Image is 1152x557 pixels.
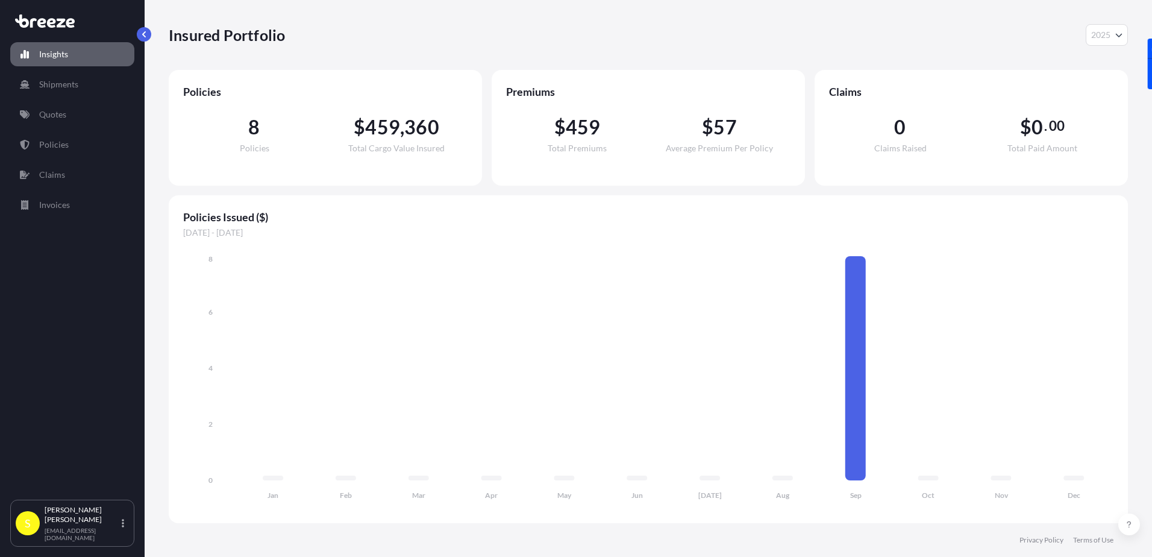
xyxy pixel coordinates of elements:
[183,227,1113,239] span: [DATE] - [DATE]
[39,48,68,60] p: Insights
[39,169,65,181] p: Claims
[10,102,134,127] a: Quotes
[702,118,713,137] span: $
[412,491,425,500] tspan: Mar
[850,491,862,500] tspan: Sep
[485,491,498,500] tspan: Apr
[995,491,1009,500] tspan: Nov
[183,84,468,99] span: Policies
[183,210,1113,224] span: Policies Issued ($)
[340,491,352,500] tspan: Feb
[25,517,31,529] span: S
[208,307,213,316] tspan: 6
[404,118,439,137] span: 360
[713,118,736,137] span: 57
[10,133,134,157] a: Policies
[240,144,269,153] span: Policies
[776,491,790,500] tspan: Aug
[268,491,278,500] tspan: Jan
[1020,118,1031,137] span: $
[829,84,1113,99] span: Claims
[39,199,70,211] p: Invoices
[1086,24,1128,46] button: Year Selector
[698,491,722,500] tspan: [DATE]
[10,163,134,187] a: Claims
[365,118,400,137] span: 459
[631,491,643,500] tspan: Jun
[354,118,365,137] span: $
[10,42,134,66] a: Insights
[208,476,213,485] tspan: 0
[169,25,285,45] p: Insured Portfolio
[506,84,790,99] span: Premiums
[1073,535,1113,545] a: Terms of Use
[39,78,78,90] p: Shipments
[248,118,260,137] span: 8
[348,144,445,153] span: Total Cargo Value Insured
[208,254,213,263] tspan: 8
[1049,121,1065,131] span: 00
[1031,118,1043,137] span: 0
[39,109,66,121] p: Quotes
[548,144,607,153] span: Total Premiums
[554,118,566,137] span: $
[208,420,213,429] tspan: 2
[1068,491,1080,500] tspan: Dec
[45,527,119,541] p: [EMAIL_ADDRESS][DOMAIN_NAME]
[566,118,601,137] span: 459
[1007,144,1077,153] span: Total Paid Amount
[1019,535,1063,545] a: Privacy Policy
[666,144,773,153] span: Average Premium Per Policy
[922,491,934,500] tspan: Oct
[400,118,404,137] span: ,
[39,139,69,151] p: Policies
[894,118,906,137] span: 0
[10,72,134,96] a: Shipments
[208,363,213,373] tspan: 4
[874,144,927,153] span: Claims Raised
[45,505,119,524] p: [PERSON_NAME] [PERSON_NAME]
[10,193,134,217] a: Invoices
[557,491,572,500] tspan: May
[1091,29,1110,41] span: 2025
[1044,121,1047,131] span: .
